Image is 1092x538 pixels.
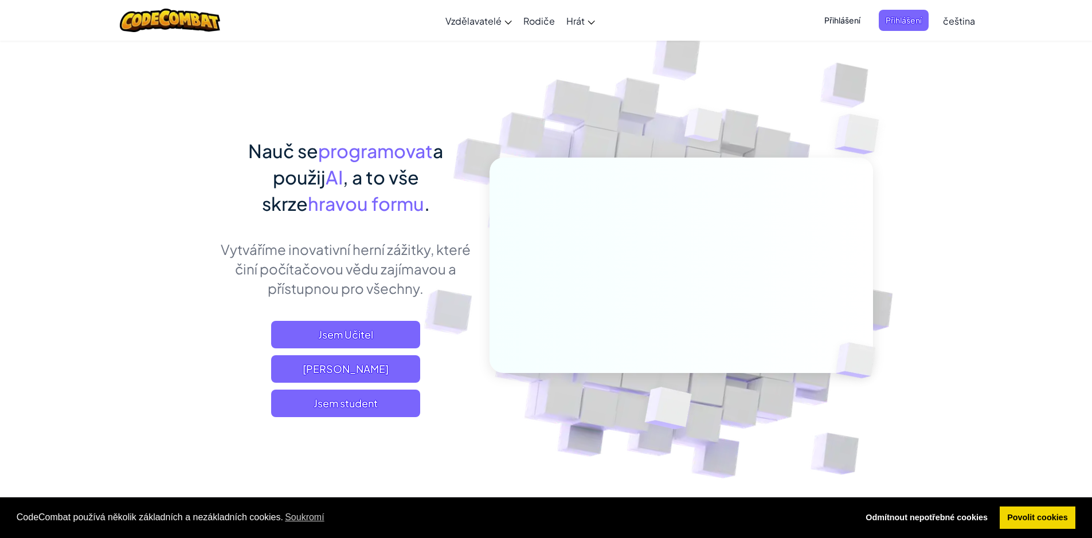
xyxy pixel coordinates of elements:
span: CodeCombat používá několik základních a nezákladních cookies. [17,509,849,526]
button: Přihlášení [817,10,867,31]
span: Nauč se [248,139,318,162]
a: Vzdělavatelé [440,5,518,36]
span: . [424,192,430,215]
a: learn more about cookies [283,509,326,526]
a: Jsem Učitel [271,321,420,348]
span: hravou formu [308,192,424,215]
a: čeština [937,5,981,36]
a: Rodiče [518,5,561,36]
button: Přihlášení [879,10,929,31]
a: Hrát [561,5,601,36]
a: allow cookies [1000,506,1076,529]
span: AI [326,166,343,189]
img: Overlap cubes [663,85,745,171]
img: Overlap cubes [812,86,911,183]
p: Vytváříme inovativní herní zážitky, které činí počítačovou vědu zajímavou a přístupnou pro všechny. [220,239,472,298]
span: Vzdělavatelé [445,15,502,27]
a: [PERSON_NAME] [271,355,420,383]
a: deny cookies [858,506,996,529]
span: Hrát [566,15,585,27]
span: programovat [318,139,433,162]
img: CodeCombat logo [120,9,220,32]
img: Overlap cubes [616,363,719,458]
button: Jsem student [271,390,420,417]
span: čeština [943,15,975,27]
img: Overlap cubes [816,319,902,402]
